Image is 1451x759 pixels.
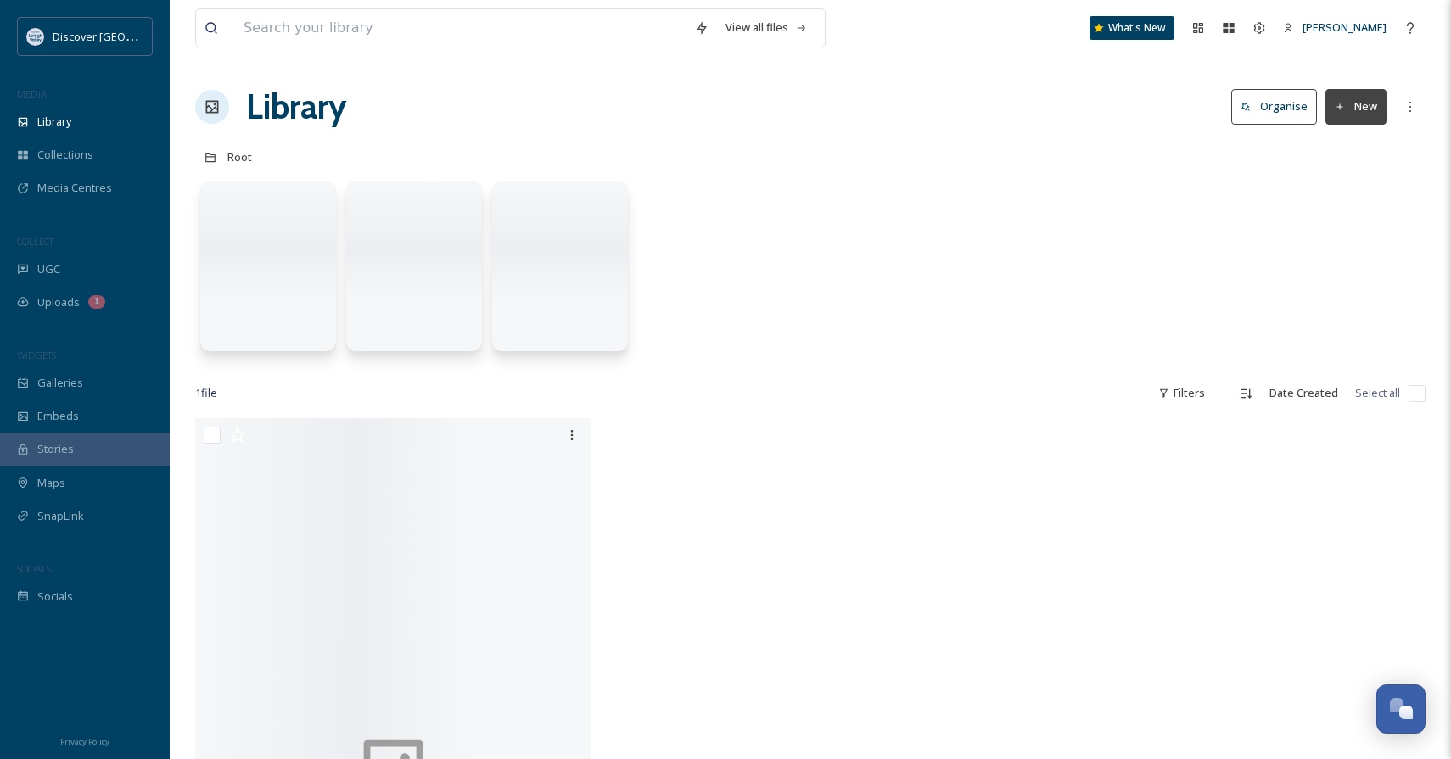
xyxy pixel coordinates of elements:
span: Socials [37,589,73,605]
span: Uploads [37,294,80,310]
span: Discover [GEOGRAPHIC_DATA] [53,28,207,44]
a: View all files [717,11,816,44]
span: SOCIALS [17,562,51,575]
span: MEDIA [17,87,47,100]
a: Library [246,81,346,132]
span: Collections [37,147,93,163]
span: Root [227,149,252,165]
div: Date Created [1261,377,1347,410]
span: Select all [1355,385,1400,401]
a: [PERSON_NAME] [1275,11,1395,44]
button: Open Chat [1376,684,1426,734]
img: DLV-Blue-Stacked%20%281%29.png [27,28,44,45]
input: Search your library [235,9,686,47]
span: Maps [37,475,65,491]
a: Root [227,147,252,167]
span: Library [37,114,71,130]
span: UGC [37,261,60,277]
span: Stories [37,441,74,457]
a: What's New [1090,16,1174,40]
a: Privacy Policy [60,730,109,751]
span: Embeds [37,408,79,424]
span: SnapLink [37,508,84,524]
span: WIDGETS [17,349,56,361]
button: Organise [1231,89,1317,124]
span: Privacy Policy [60,736,109,747]
div: 1 [88,295,105,309]
span: COLLECT [17,235,53,248]
span: Media Centres [37,180,112,196]
span: Galleries [37,375,83,391]
a: Organise [1231,89,1325,124]
span: [PERSON_NAME] [1303,20,1387,35]
div: Filters [1150,377,1213,410]
button: New [1325,89,1387,124]
span: 1 file [195,385,217,401]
